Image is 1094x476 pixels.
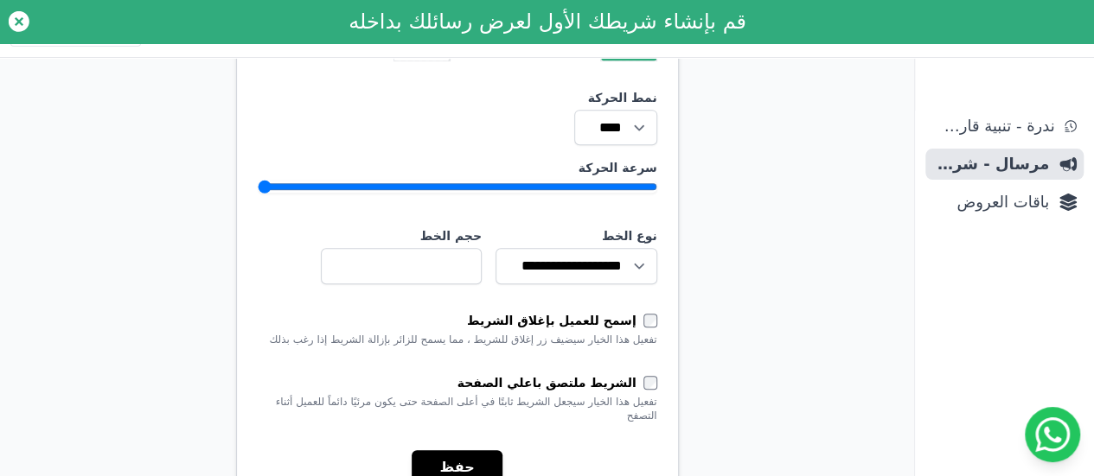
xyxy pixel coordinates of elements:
[932,190,1049,214] span: باقات العروض
[349,6,746,37] bdi: قم بإنشاء شريطك الأول لعرض رسائلك بداخله
[258,159,657,176] label: سرعة الحركة
[258,333,657,346] div: تفعيل هذا الخيار سيضيف زر إغلاق للشريط ، مما يسمح للزائر بإزالة الشريط إذا رغب بذلك
[321,227,482,244] label: حجم الخط
[932,152,1049,176] span: مرسال - شريط دعاية
[496,227,657,244] label: نوع الخط
[467,312,643,329] label: إسمح للعميل بإغلاق الشريط
[258,89,657,106] label: نمط الحركة
[932,114,1054,138] span: ندرة - تنبية قارب علي النفاذ
[258,395,657,422] div: تفعيل هذا الخيار سيجعل الشريط ثابتًا في أعلى الصفحة حتى يكون مرئيًا دائماً للعميل أثناء التصفح
[457,374,643,391] label: الشريط ملتصق باعلي الصفحة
